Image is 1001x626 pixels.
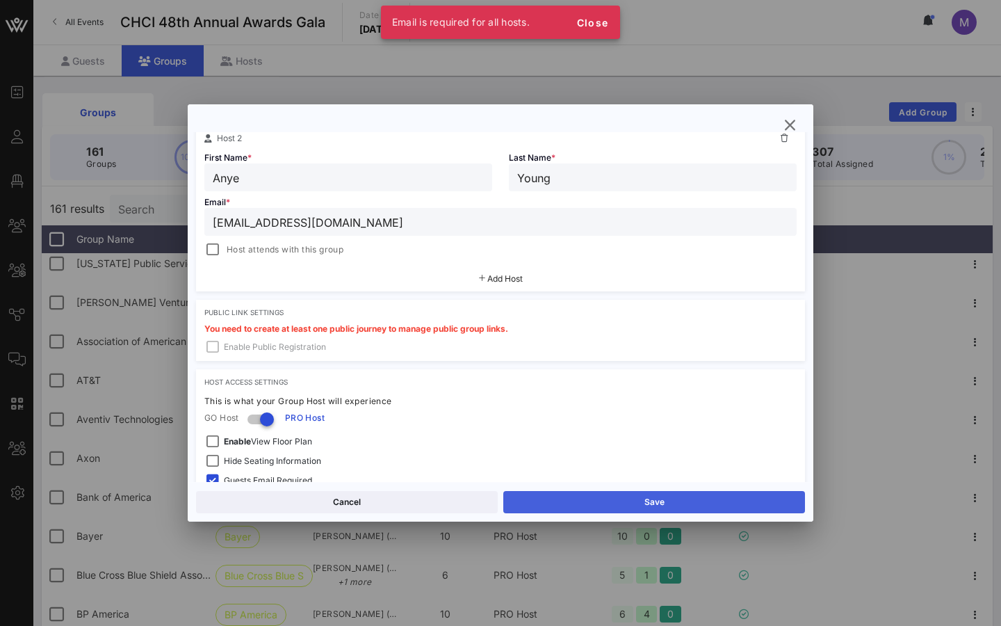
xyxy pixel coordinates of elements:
span: Last Name [509,152,555,163]
div: Public Link Settings [204,308,797,316]
div: This is what your Group Host will experience [204,394,797,408]
span: Add Host [487,273,523,284]
button: Add Host [479,275,523,283]
button: Cancel [196,491,498,513]
span: Guests Email Required [224,474,312,488]
span: First Name [204,152,252,163]
span: Hide Seating Information [224,454,321,468]
button: Save [503,491,805,513]
span: Host 2 [217,133,242,143]
span: Close [576,17,609,29]
span: Email [204,197,230,207]
span: PRO Host [285,411,325,425]
strong: Enable [224,436,251,447]
span: GO Host [204,411,239,425]
span: You need to create at least one public journey to manage public group links. [204,323,508,334]
span: Host attends with this group [227,243,343,257]
span: Email is required for all hosts. [392,16,530,28]
button: Close [570,10,615,35]
div: Host Access Settings [204,378,797,386]
span: View Floor Plan [224,435,312,449]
